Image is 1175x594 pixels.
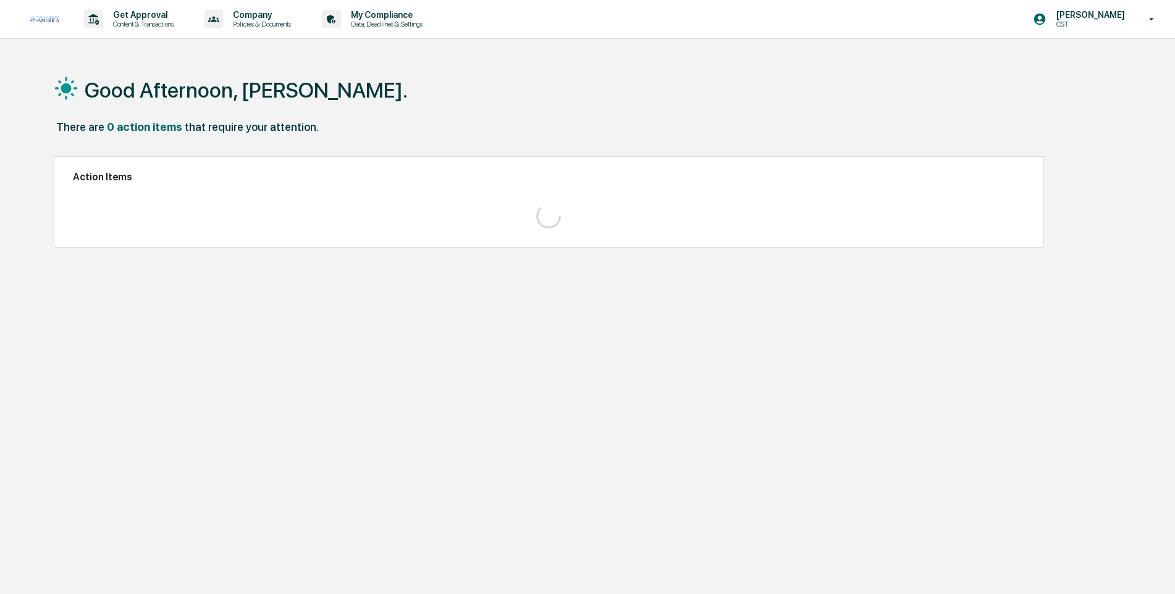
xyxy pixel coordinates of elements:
[56,120,104,133] div: There are
[107,120,182,133] div: 0 action items
[185,120,319,133] div: that require your attention.
[103,20,180,28] p: Content & Transactions
[223,20,297,28] p: Policies & Documents
[223,10,297,20] p: Company
[1047,20,1131,28] p: CST
[85,78,408,102] h1: Good Afternoon, [PERSON_NAME].
[103,10,180,20] p: Get Approval
[1047,10,1131,20] p: [PERSON_NAME]
[341,20,429,28] p: Data, Deadlines & Settings
[341,10,429,20] p: My Compliance
[73,171,1025,183] h2: Action Items
[30,16,59,22] img: logo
